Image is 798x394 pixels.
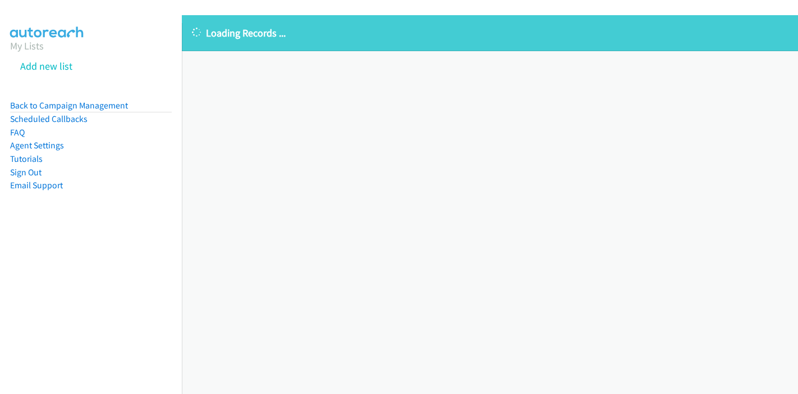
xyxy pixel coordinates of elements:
[10,39,44,52] a: My Lists
[10,153,43,164] a: Tutorials
[20,60,72,73] a: Add new list
[10,180,63,191] a: Email Support
[10,100,128,111] a: Back to Campaign Management
[10,167,42,178] a: Sign Out
[192,25,788,40] p: Loading Records ...
[10,140,64,151] a: Agent Settings
[10,114,88,124] a: Scheduled Callbacks
[10,127,25,138] a: FAQ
